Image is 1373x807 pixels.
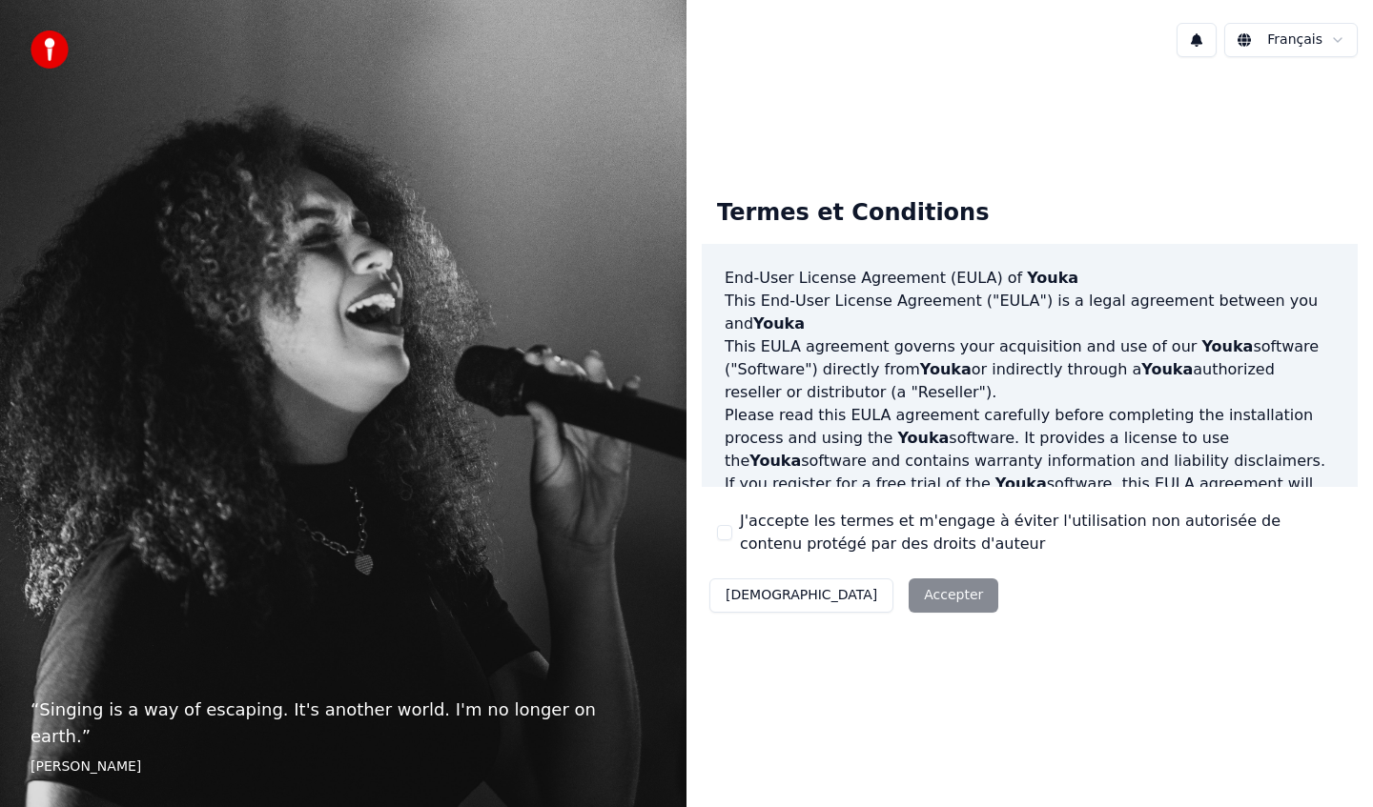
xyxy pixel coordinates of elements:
[31,696,656,750] p: “ Singing is a way of escaping. It's another world. I'm no longer on earth. ”
[995,474,1047,493] span: Youka
[709,578,893,613] button: [DEMOGRAPHIC_DATA]
[725,404,1335,473] p: Please read this EULA agreement carefully before completing the installation process and using th...
[1201,337,1253,355] span: Youka
[749,452,801,470] span: Youka
[1027,269,1078,287] span: Youka
[725,290,1335,335] p: This End-User License Agreement ("EULA") is a legal agreement between you and
[920,360,972,378] span: Youka
[725,473,1335,564] p: If you register for a free trial of the software, this EULA agreement will also govern that trial...
[725,267,1335,290] h3: End-User License Agreement (EULA) of
[702,183,1004,244] div: Termes et Conditions
[1141,360,1193,378] span: Youka
[753,314,805,333] span: Youka
[897,429,949,447] span: Youka
[31,30,69,69] img: youka
[740,510,1342,555] label: J'accepte les termes et m'engage à éviter l'utilisation non autorisée de contenu protégé par des ...
[725,335,1335,404] p: This EULA agreement governs your acquisition and use of our software ("Software") directly from o...
[31,757,656,777] footer: [PERSON_NAME]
